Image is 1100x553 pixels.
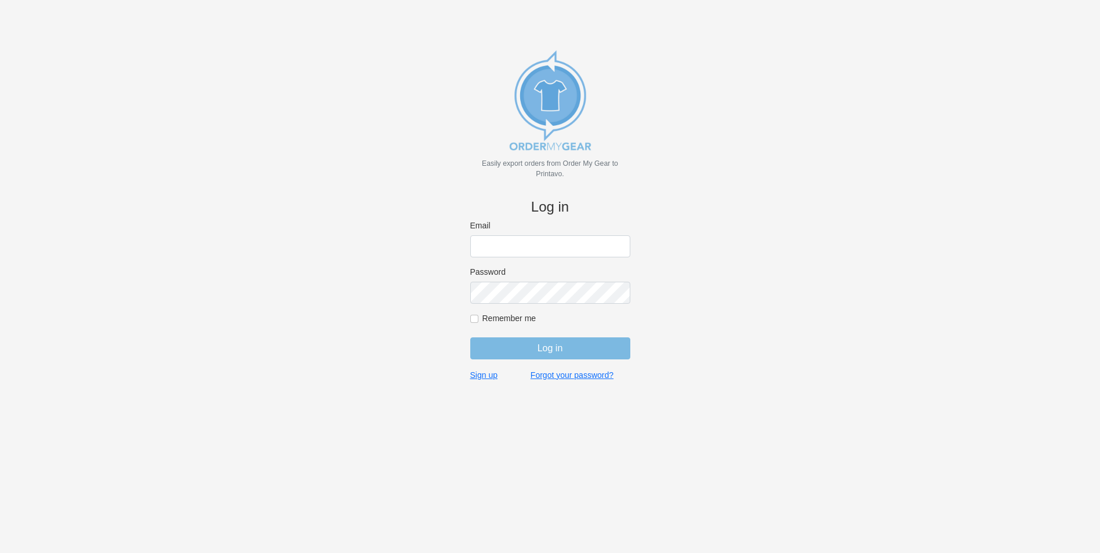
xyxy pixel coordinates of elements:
label: Email [470,220,630,231]
label: Password [470,267,630,277]
input: Log in [470,337,630,359]
a: Forgot your password? [531,370,613,380]
a: Sign up [470,370,498,380]
p: Easily export orders from Order My Gear to Printavo. [470,158,630,179]
h4: Log in [470,199,630,216]
label: Remember me [482,313,630,323]
img: new_omg_export_logo-652582c309f788888370c3373ec495a74b7b3fc93c8838f76510ecd25890bcc4.png [492,42,608,158]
